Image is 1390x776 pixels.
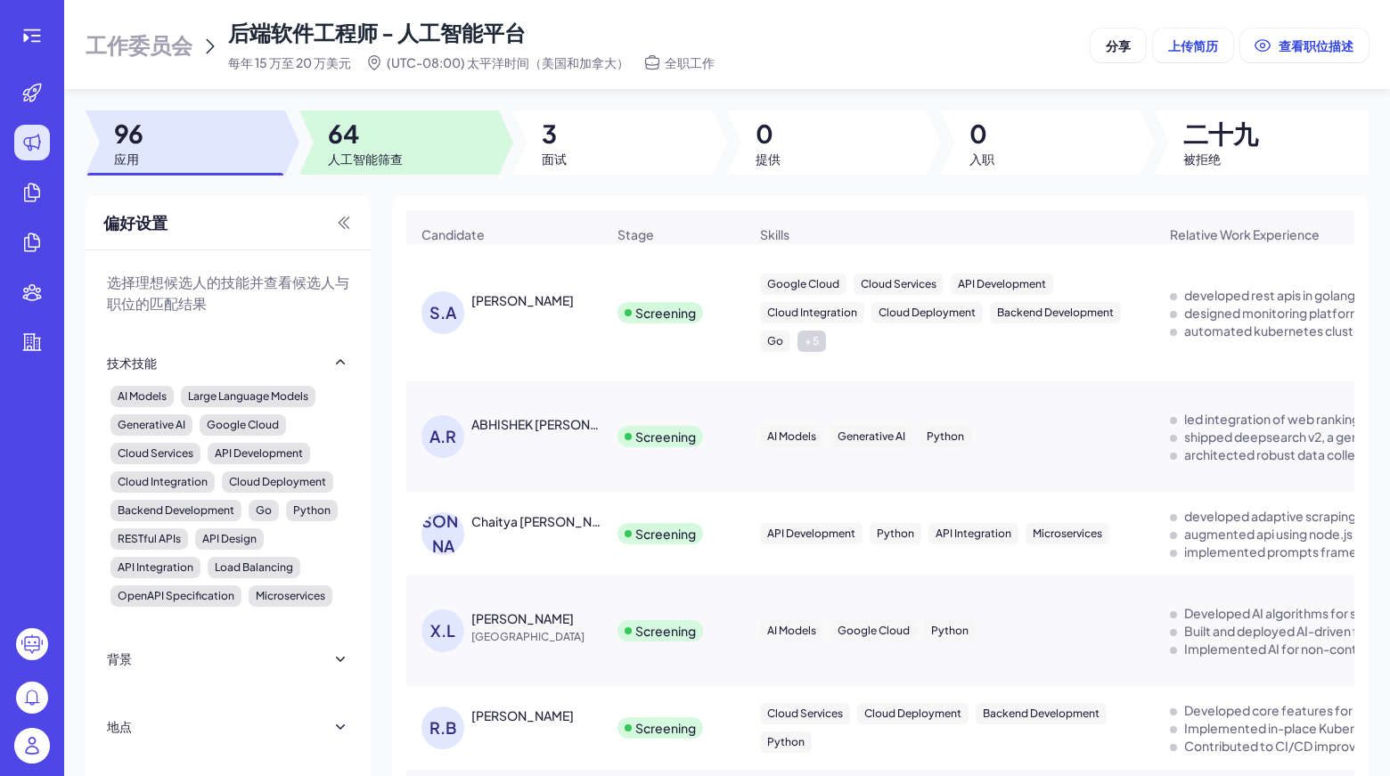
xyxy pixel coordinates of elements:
div: Cloud Deployment [871,302,983,323]
font: 选择理想候选人的技能并查看候选人与职位的匹配结果 [107,273,349,313]
div: [PERSON_NAME] [421,512,464,555]
div: X.L [421,609,464,652]
div: Large Language Models [181,386,315,407]
font: 技术技能 [107,355,157,371]
div: Google Cloud [200,414,286,436]
span: Relative Work Experience [1170,225,1320,243]
div: R.B [421,707,464,749]
font: 查看职位描述 [1279,37,1353,53]
font: 地点 [107,718,132,734]
font: 面试 [542,151,567,167]
div: S.A [421,291,464,334]
div: API Design [195,528,264,550]
div: AI Models [110,386,174,407]
div: Screening [635,622,696,640]
div: Python [286,500,338,521]
div: Cloud Deployment [222,471,333,493]
div: + 5 [797,331,826,352]
div: Backend Development [110,500,241,521]
div: Go [249,500,279,521]
font: 二十九 [1183,118,1258,149]
div: AI Models [760,426,823,447]
div: Google Cloud [830,620,917,641]
font: 上传简历 [1168,37,1218,53]
div: Cloud Services [854,274,944,295]
font: 0 [969,118,987,149]
div: Python [920,426,971,447]
div: API Development [951,274,1053,295]
font: 入职 [969,151,994,167]
div: Python [924,620,976,641]
font: 工作委员会 [86,31,192,58]
div: ABHISHEK RAMESH KESHAV [471,415,603,433]
font: 3 [542,118,557,149]
div: A.R [421,415,464,458]
div: Screening [635,428,696,445]
span: Skills [760,225,789,243]
font: 人工智能筛查 [328,151,403,167]
font: 每年 15 万至 20 万美元 [228,54,351,70]
div: Backend Development [976,703,1107,724]
font: (UTC-08:00) 太平洋时间（美国和加拿大） [387,54,629,70]
span: Stage [617,225,654,243]
font: 0 [756,118,773,149]
div: API Integration [928,523,1018,544]
div: Load Balancing [208,557,300,578]
span: Candidate [421,225,485,243]
div: Cloud Services [110,443,200,464]
font: 全职工作 [665,54,715,70]
div: Xuying Li [471,609,574,627]
div: Cloud Deployment [857,703,969,724]
div: Microservices [1026,523,1109,544]
div: Cloud Services [760,703,850,724]
div: API Integration [110,557,200,578]
div: Screening [635,525,696,543]
div: Python [760,731,812,753]
div: Screening [635,304,696,322]
div: AI Models [760,620,823,641]
font: 应用 [114,151,139,167]
button: 查看职位描述 [1240,29,1369,62]
font: 偏好设置 [103,212,168,233]
img: user_logo.png [14,728,50,764]
div: Screening [635,719,696,737]
div: Srikanth Akurati [471,291,574,309]
div: Backend Development [990,302,1121,323]
button: 上传简历 [1153,29,1233,62]
div: Microservices [249,585,332,607]
font: 后端软件工程师 - 人工智能平台 [228,19,526,45]
div: Google Cloud [760,274,846,295]
font: 背景 [107,650,132,666]
div: Cloud Integration [760,302,864,323]
div: Chaitya Jodhavat [471,512,603,530]
div: Generative AI [830,426,912,447]
font: 被拒绝 [1183,151,1221,167]
font: 64 [328,118,359,149]
div: Go [760,331,790,352]
div: API Development [208,443,310,464]
div: Generative AI [110,414,192,436]
div: API Development [760,523,863,544]
font: 分享 [1106,37,1131,53]
div: Rahul Babu Ganesh [471,707,574,724]
font: 96 [114,118,143,149]
div: Cloud Integration [110,471,215,493]
div: OpenAPI Specification [110,585,241,607]
font: 提供 [756,151,781,167]
div: RESTful APIs [110,528,188,550]
div: Python [870,523,921,544]
button: 分享 [1091,29,1146,62]
span: [GEOGRAPHIC_DATA] [471,628,605,646]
